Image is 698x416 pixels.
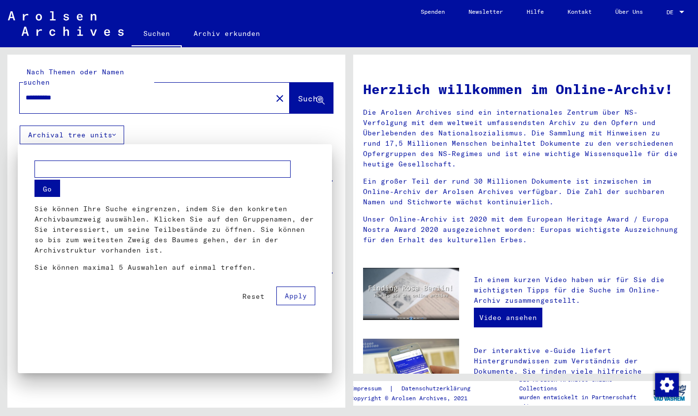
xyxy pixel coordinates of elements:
p: Sie können Ihre Suche eingrenzen, indem Sie den konkreten Archivbaumzweig auswählen. Klicken Sie ... [34,204,315,256]
button: Go [34,180,60,197]
img: Zustimmung ändern [655,373,679,397]
button: Apply [276,287,315,305]
span: Reset [242,292,265,301]
div: Zustimmung ändern [655,373,678,396]
p: Sie können maximal 5 Auswahlen auf einmal treffen. [34,262,315,273]
button: Reset [234,288,272,305]
span: Apply [285,291,307,300]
